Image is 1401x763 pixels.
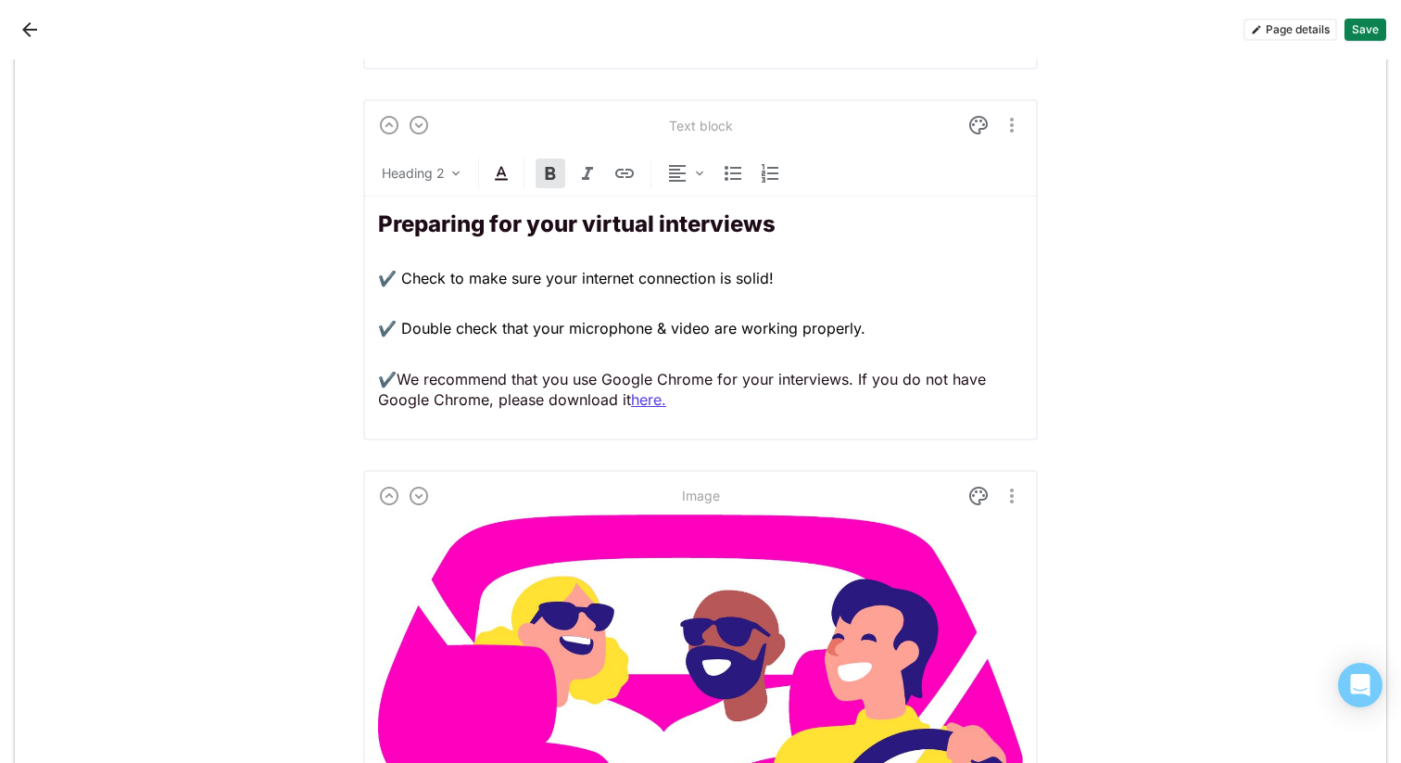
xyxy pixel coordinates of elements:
a: here. [631,390,666,409]
button: Save [1344,19,1386,41]
div: Heading 2 [382,164,445,183]
button: Page details [1243,19,1337,41]
div: Text block [669,118,733,134]
button: More options [1001,481,1023,511]
div: Image [682,488,720,503]
div: Open Intercom Messenger [1338,663,1382,707]
button: More options [1001,110,1023,140]
span: ✔️ [378,370,397,388]
p: We recommend that you use Google Chrome for your interviews. If you do not have Google Chrome, pl... [378,369,1023,411]
strong: Preparing for your virtual interviews [378,210,776,237]
button: Back [15,15,44,45]
span: ✔️ Check to make sure your internet connection is solid! [378,269,774,287]
span: ✔️ Double check that your microphone & video are working properly. [378,319,865,337]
